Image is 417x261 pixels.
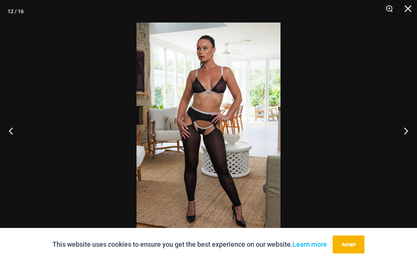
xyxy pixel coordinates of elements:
button: Accept [333,235,364,253]
a: Learn more [292,240,327,248]
p: This website uses cookies to ensure you get the best experience on our website. [52,239,327,250]
div: 12 / 16 [7,6,24,17]
button: Next [389,112,417,149]
img: Electric Illusion Noir 1521 Bra 611 Micro 552 Tights 02 [136,23,280,238]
